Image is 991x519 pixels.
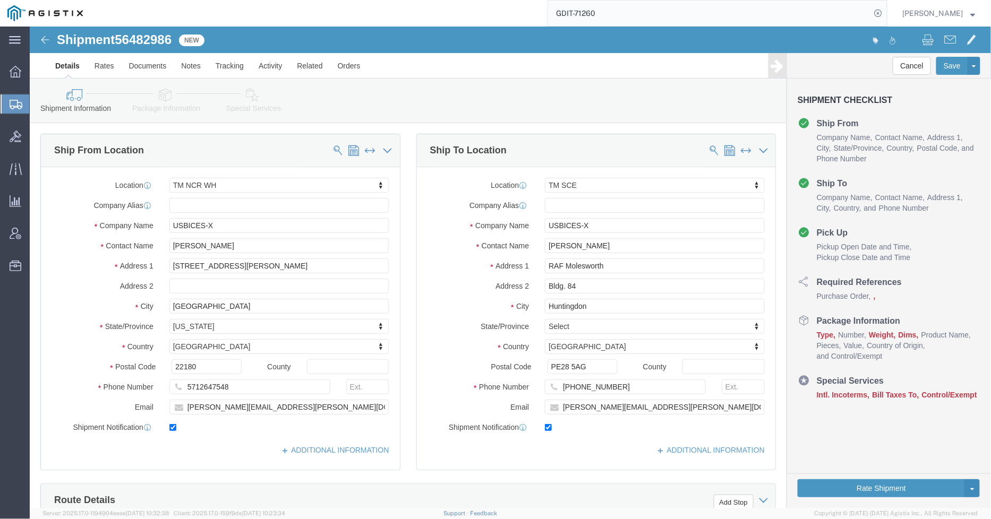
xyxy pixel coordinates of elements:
[902,7,976,20] button: [PERSON_NAME]
[30,27,991,508] iframe: FS Legacy Container
[174,510,285,516] span: Client: 2025.17.0-159f9de
[470,510,497,516] a: Feedback
[126,510,169,516] span: [DATE] 10:32:38
[903,7,963,19] span: Andrew Wacyra
[815,509,978,518] span: Copyright © [DATE]-[DATE] Agistix Inc., All Rights Reserved
[7,5,83,21] img: logo
[242,510,285,516] span: [DATE] 10:23:34
[444,510,471,516] a: Support
[548,1,871,26] input: Search for shipment number, reference number
[42,510,169,516] span: Server: 2025.17.0-1194904eeae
